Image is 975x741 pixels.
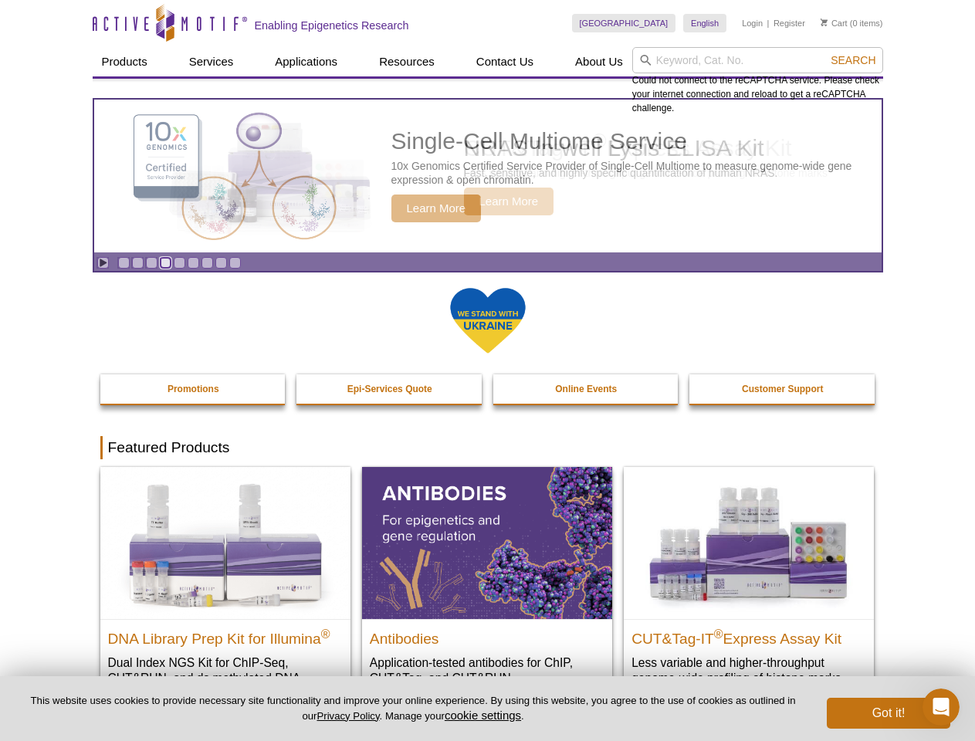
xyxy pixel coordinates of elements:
a: Go to slide 5 [174,257,185,269]
li: (0 items) [821,14,883,32]
a: Customer Support [689,374,876,404]
button: Got it! [827,698,950,729]
p: Application-tested antibodies for ChIP, CUT&Tag, and CUT&RUN. [370,655,604,686]
img: CUT&Tag-IT® Express Assay Kit [624,467,874,618]
h2: CUT&Tag-IT Express Assay Kit [631,624,866,647]
a: Epi-Services Quote [296,374,483,404]
img: DNA Library Prep Kit for Illumina [100,467,350,618]
a: Go to slide 6 [188,257,199,269]
a: Applications [266,47,347,76]
img: All Antibodies [362,467,612,618]
h2: Featured Products [100,436,875,459]
a: About Us [566,47,632,76]
a: Go to slide 9 [229,257,241,269]
button: Search [826,53,880,67]
a: All Antibodies Antibodies Application-tested antibodies for ChIP, CUT&Tag, and CUT&RUN. [362,467,612,701]
a: Go to slide 1 [118,257,130,269]
a: Register [774,18,805,29]
p: This website uses cookies to provide necessary site functionality and improve your online experie... [25,694,801,723]
h2: Antibodies [370,624,604,647]
iframe: Intercom live chat [923,689,960,726]
a: Privacy Policy [317,710,379,722]
sup: ® [321,627,330,640]
img: We Stand With Ukraine [449,286,526,355]
a: English [683,14,726,32]
a: Contact Us [467,47,543,76]
a: Resources [370,47,444,76]
a: Login [742,18,763,29]
a: DNA Library Prep Kit for Illumina DNA Library Prep Kit for Illumina® Dual Index NGS Kit for ChIP-... [100,467,350,716]
a: Go to slide 7 [201,257,213,269]
li: | [767,14,770,32]
div: Could not connect to the reCAPTCHA service. Please check your internet connection and reload to g... [632,47,883,115]
a: [GEOGRAPHIC_DATA] [572,14,676,32]
strong: Epi-Services Quote [347,384,432,394]
sup: ® [714,627,723,640]
h2: Enabling Epigenetics Research [255,19,409,32]
button: cookie settings [445,709,521,722]
strong: Promotions [168,384,219,394]
a: Promotions [100,374,287,404]
strong: Customer Support [742,384,823,394]
p: Dual Index NGS Kit for ChIP-Seq, CUT&RUN, and ds methylated DNA assays. [108,655,343,702]
a: Go to slide 2 [132,257,144,269]
a: Go to slide 4 [160,257,171,269]
a: Products [93,47,157,76]
img: Your Cart [821,19,828,26]
a: CUT&Tag-IT® Express Assay Kit CUT&Tag-IT®Express Assay Kit Less variable and higher-throughput ge... [624,467,874,701]
a: Cart [821,18,848,29]
strong: Online Events [555,384,617,394]
a: Online Events [493,374,680,404]
a: Go to slide 3 [146,257,157,269]
h2: DNA Library Prep Kit for Illumina [108,624,343,647]
span: Search [831,54,875,66]
p: Less variable and higher-throughput genome-wide profiling of histone marks​. [631,655,866,686]
input: Keyword, Cat. No. [632,47,883,73]
a: Go to slide 8 [215,257,227,269]
a: Services [180,47,243,76]
a: Toggle autoplay [97,257,109,269]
